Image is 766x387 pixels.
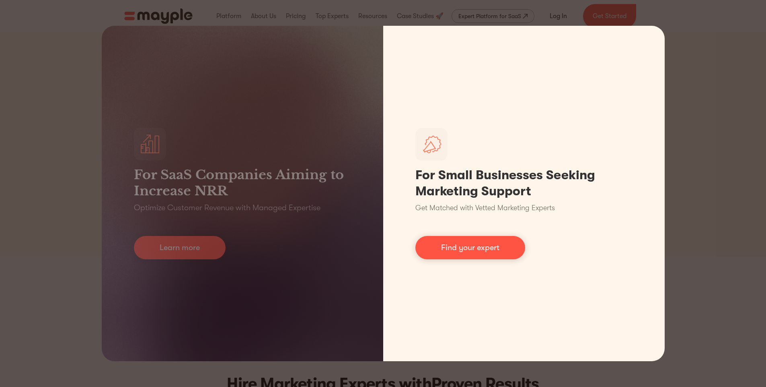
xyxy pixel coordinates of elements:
[415,203,555,213] p: Get Matched with Vetted Marketing Experts
[134,236,226,259] a: Learn more
[134,167,351,199] h3: For SaaS Companies Aiming to Increase NRR
[415,167,633,199] h1: For Small Businesses Seeking Marketing Support
[415,236,525,259] a: Find your expert
[134,202,320,213] p: Optimize Customer Revenue with Managed Expertise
